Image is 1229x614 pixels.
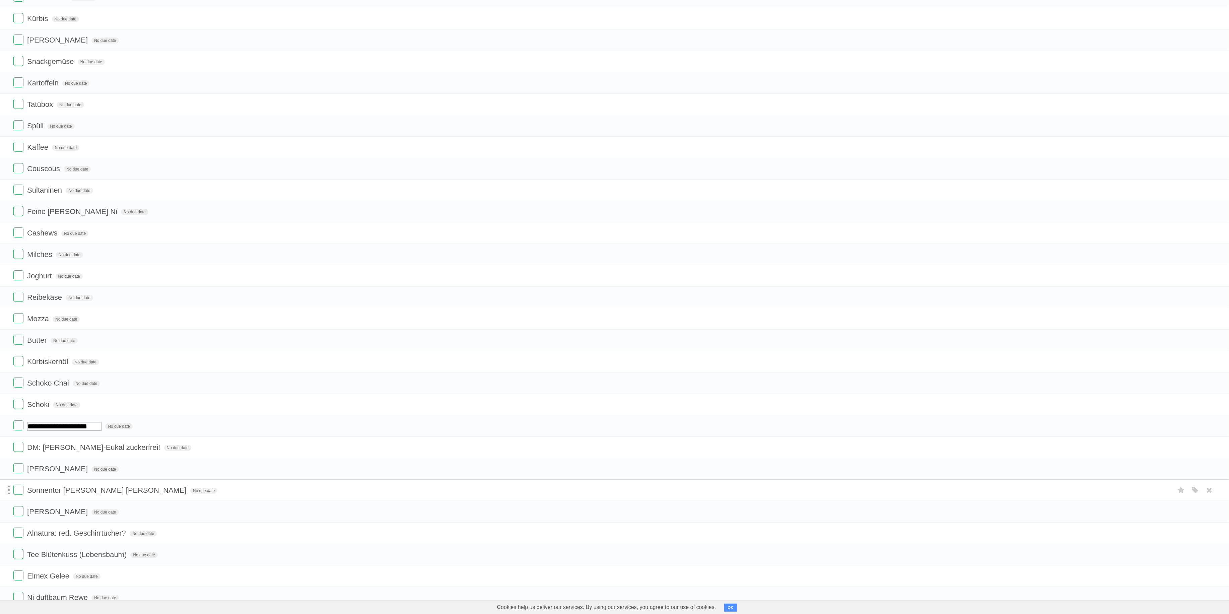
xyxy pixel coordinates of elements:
[57,102,84,108] span: No due date
[64,166,91,172] span: No due date
[27,593,89,602] span: Ni duftbaum Rewe
[13,420,23,430] label: Done
[27,14,50,23] span: Kürbis
[51,338,78,344] span: No due date
[91,509,119,515] span: No due date
[13,35,23,45] label: Done
[27,79,60,87] span: Kartoffeln
[13,56,23,66] label: Done
[164,445,191,451] span: No due date
[27,465,89,473] span: [PERSON_NAME]
[91,38,119,44] span: No due date
[27,186,64,194] span: Sultaninen
[13,270,23,280] label: Done
[13,356,23,366] label: Done
[52,145,79,151] span: No due date
[13,249,23,259] label: Done
[13,528,23,538] label: Done
[72,359,99,365] span: No due date
[27,229,59,237] span: Cashews
[27,36,89,44] span: [PERSON_NAME]
[73,381,100,387] span: No due date
[78,59,105,65] span: No due date
[13,463,23,473] label: Done
[13,163,23,173] label: Done
[27,293,64,301] span: Reibekäse
[13,120,23,130] label: Done
[27,379,71,387] span: Schoko Chai
[13,185,23,195] label: Done
[27,443,162,452] span: DM: [PERSON_NAME]-Eukal zuckerfrei!
[27,100,55,109] span: Tatübox
[52,16,79,22] span: No due date
[53,402,80,408] span: No due date
[724,604,737,612] button: OK
[13,292,23,302] label: Done
[13,227,23,237] label: Done
[27,357,70,366] span: Kürbiskernöl
[13,485,23,495] label: Done
[27,550,128,559] span: Tee Blütenkuss (Lebensbaum)
[13,99,23,109] label: Done
[27,572,71,580] span: Elmex Gelee
[91,595,119,601] span: No due date
[27,507,89,516] span: [PERSON_NAME]
[121,209,148,215] span: No due date
[56,252,83,258] span: No due date
[27,57,75,66] span: Snackgemüse
[27,122,45,130] span: Spüli
[13,77,23,87] label: Done
[13,335,23,345] label: Done
[27,336,49,344] span: Butter
[66,295,93,301] span: No due date
[73,573,100,579] span: No due date
[13,13,23,23] label: Done
[91,466,119,472] span: No due date
[130,552,157,558] span: No due date
[27,164,62,173] span: Couscous
[13,399,23,409] label: Done
[130,531,157,537] span: No due date
[27,400,51,409] span: Schoki
[27,272,53,280] span: Joghurt
[13,206,23,216] label: Done
[53,316,80,322] span: No due date
[27,207,119,216] span: Feine [PERSON_NAME] Ni
[105,423,132,429] span: No due date
[1175,485,1187,496] label: Star task
[27,143,50,151] span: Kaffee
[13,142,23,152] label: Done
[13,313,23,323] label: Done
[27,529,128,537] span: Alnatura: red. Geschirrtücher?
[27,250,54,259] span: Milches
[27,486,188,494] span: Sonnentor [PERSON_NAME] [PERSON_NAME]
[13,378,23,388] label: Done
[61,230,88,236] span: No due date
[13,592,23,602] label: Done
[190,488,217,494] span: No due date
[13,549,23,559] label: Done
[62,80,89,86] span: No due date
[56,273,83,279] span: No due date
[13,442,23,452] label: Done
[27,315,51,323] span: Mozza
[13,506,23,516] label: Done
[490,601,723,614] span: Cookies help us deliver our services. By using our services, you agree to our use of cookies.
[13,570,23,581] label: Done
[47,123,74,129] span: No due date
[66,188,93,194] span: No due date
